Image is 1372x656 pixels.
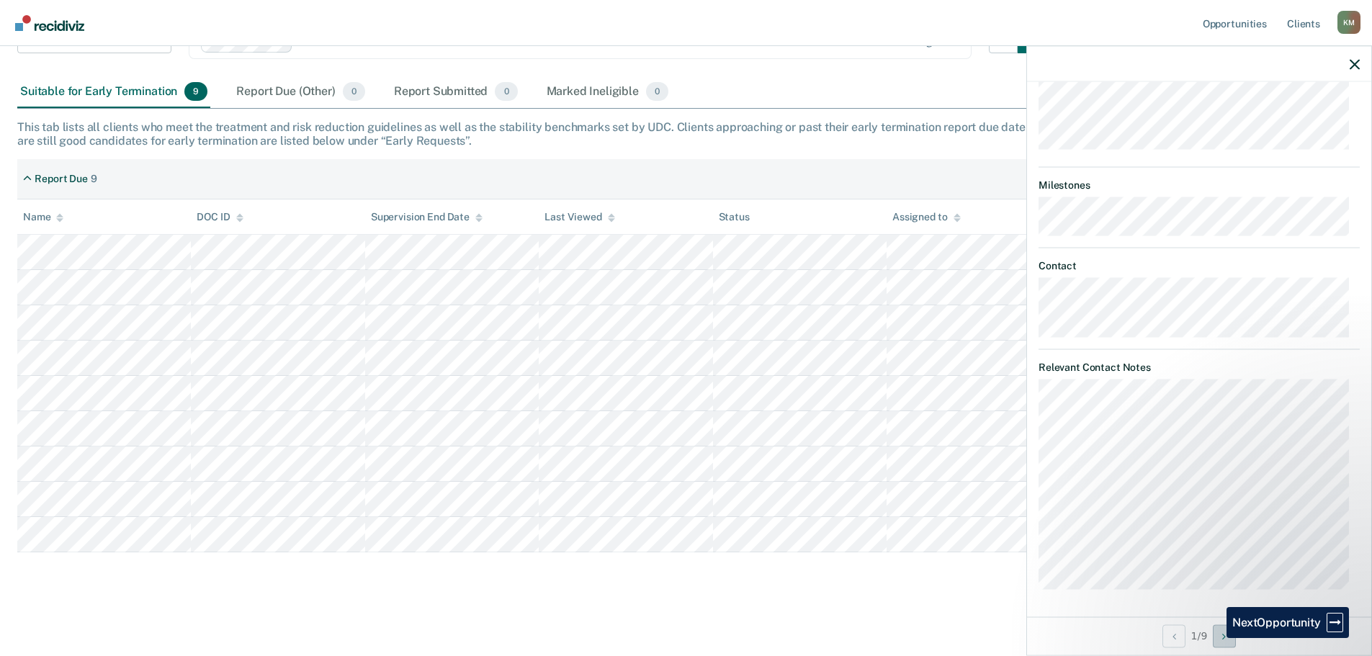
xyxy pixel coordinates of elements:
[17,120,1355,148] div: This tab lists all clients who meet the treatment and risk reduction guidelines as well as the st...
[23,211,63,223] div: Name
[892,211,960,223] div: Assigned to
[1213,624,1236,647] button: Next Opportunity
[1039,259,1360,271] dt: Contact
[15,15,84,31] img: Recidiviz
[495,82,517,101] span: 0
[35,173,88,185] div: Report Due
[1337,11,1360,34] button: Profile dropdown button
[1162,624,1185,647] button: Previous Opportunity
[544,76,672,108] div: Marked Ineligible
[646,82,668,101] span: 0
[184,82,207,101] span: 9
[719,211,750,223] div: Status
[1039,361,1360,373] dt: Relevant Contact Notes
[91,173,97,185] div: 9
[544,211,614,223] div: Last Viewed
[391,76,521,108] div: Report Submitted
[197,211,243,223] div: DOC ID
[17,76,210,108] div: Suitable for Early Termination
[1027,616,1371,655] div: 1 / 9
[1337,11,1360,34] div: K M
[233,76,367,108] div: Report Due (Other)
[371,211,483,223] div: Supervision End Date
[343,82,365,101] span: 0
[1039,179,1360,191] dt: Milestones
